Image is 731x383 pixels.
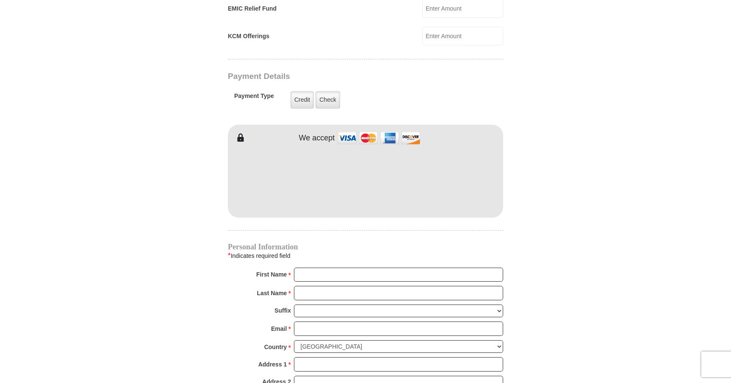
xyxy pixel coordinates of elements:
[256,268,287,280] strong: First Name
[228,32,269,41] label: KCM Offerings
[291,91,314,109] label: Credit
[228,72,444,81] h3: Payment Details
[258,358,287,370] strong: Address 1
[234,92,274,104] h5: Payment Type
[271,323,287,335] strong: Email
[274,305,291,316] strong: Suffix
[337,129,421,147] img: credit cards accepted
[228,4,277,13] label: EMIC Relief Fund
[422,27,503,45] input: Enter Amount
[257,287,287,299] strong: Last Name
[228,250,503,261] div: Indicates required field
[316,91,340,109] label: Check
[264,341,287,353] strong: Country
[299,134,335,143] h4: We accept
[228,243,503,250] h4: Personal Information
